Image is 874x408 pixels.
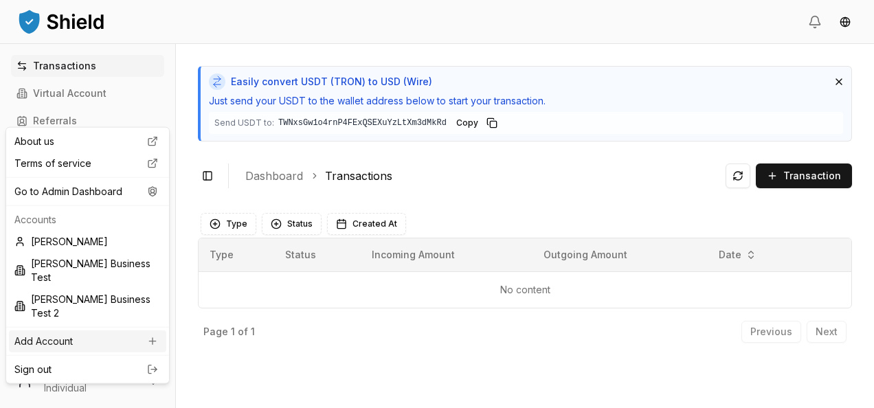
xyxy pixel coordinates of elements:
div: [PERSON_NAME] Business Test [9,253,166,288]
a: Terms of service [9,152,166,174]
p: Accounts [14,213,161,227]
a: Sign out [14,363,161,376]
a: Add Account [9,330,166,352]
div: Go to Admin Dashboard [9,181,166,203]
div: [PERSON_NAME] Business Test 2 [9,288,166,324]
div: [PERSON_NAME] [9,231,166,253]
a: About us [9,131,166,152]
